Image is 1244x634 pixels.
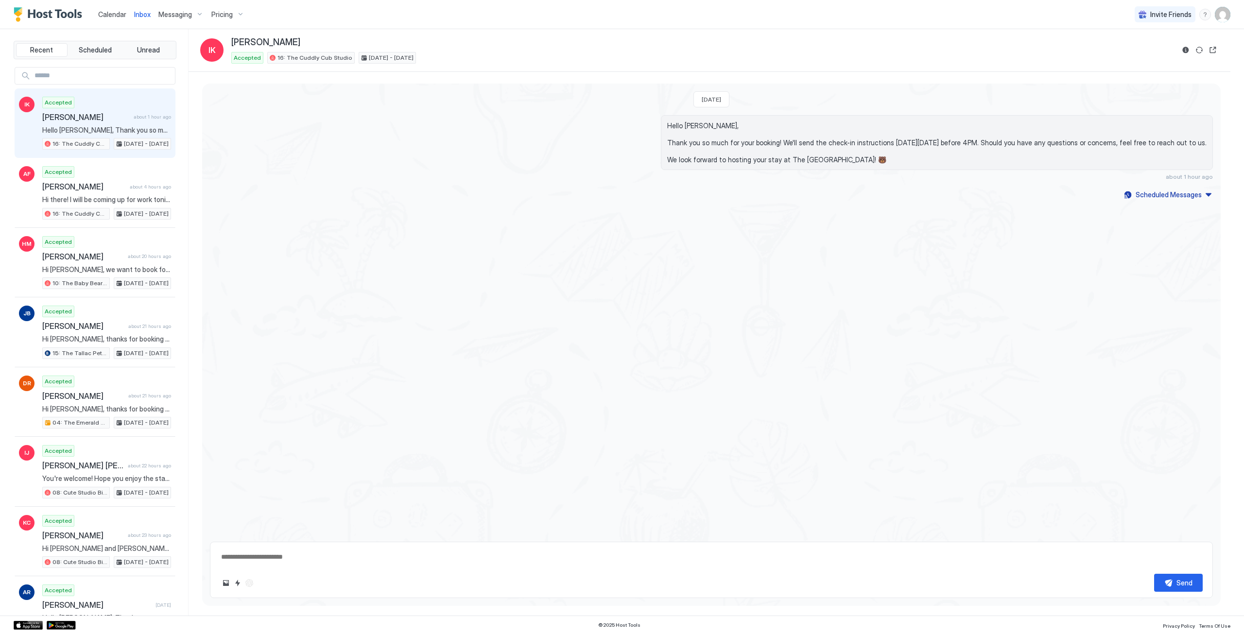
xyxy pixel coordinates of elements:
span: Accepted [45,98,72,107]
div: User profile [1215,7,1230,22]
span: 08: Cute Studio Bike to Beach [52,488,107,497]
span: Calendar [98,10,126,18]
span: Scheduled [79,46,112,54]
span: Accepted [45,377,72,386]
span: [PERSON_NAME] [231,37,300,48]
span: Accepted [234,53,261,62]
div: tab-group [14,41,176,59]
span: [DATE] - [DATE] [124,488,169,497]
button: Upload image [220,577,232,589]
span: IJ [24,448,29,457]
span: 16: The Cuddly Cub Studio [277,53,352,62]
span: © 2025 Host Tools [598,622,640,628]
button: Sync reservation [1193,44,1205,56]
a: Terms Of Use [1199,620,1230,630]
button: Unread [122,43,174,57]
span: Recent [30,46,53,54]
span: IK [208,44,216,56]
span: Hello [PERSON_NAME], Thank you so much for your booking! We'll send the check-in instructions [DA... [42,126,171,135]
span: about 21 hours ago [128,323,171,329]
span: Hi [PERSON_NAME], thanks for booking your stay with us! Details of your Booking: 📍 [STREET_ADDRES... [42,405,171,413]
span: Accepted [45,586,72,595]
span: [DATE] [702,96,721,103]
button: Open reservation [1207,44,1219,56]
span: DR [23,379,31,388]
span: [PERSON_NAME] [42,112,130,122]
span: You're welcome! Hope you enjoy the stay, and we're here if you need anything else 😊 [42,474,171,483]
span: AF [23,170,31,178]
span: [DATE] - [DATE] [124,139,169,148]
span: [PERSON_NAME] [42,321,124,331]
span: about 21 hours ago [128,393,171,399]
button: Scheduled Messages [1123,188,1213,201]
span: [DATE] [155,602,171,608]
span: [PERSON_NAME] [42,182,126,191]
div: Scheduled Messages [1136,189,1202,200]
span: KC [23,518,31,527]
span: [DATE] - [DATE] [369,53,414,62]
span: 16: The Cuddly Cub Studio [52,139,107,148]
span: Hi there! I will be coming up for work tonight. You have spoke to my company’s executive assistan... [42,195,171,204]
span: Messaging [158,10,192,19]
button: Send [1154,574,1203,592]
span: 08: Cute Studio Bike to Beach [52,558,107,566]
button: Quick reply [232,577,243,589]
span: about 1 hour ago [1166,173,1213,180]
span: [DATE] - [DATE] [124,349,169,358]
span: Unread [137,46,160,54]
span: about 22 hours ago [128,463,171,469]
span: about 1 hour ago [134,114,171,120]
span: Hi [PERSON_NAME], we want to book for [DATE], however it says that the check in time is between 4... [42,265,171,274]
span: [PERSON_NAME] [42,391,124,401]
span: AR [23,588,31,597]
span: 04: The Emerald Bay Pet Friendly Studio [52,418,107,427]
span: 16: The Cuddly Cub Studio [52,209,107,218]
span: Hello [PERSON_NAME], Thank you so much for your booking! We'll send the check-in instructions [DA... [667,121,1207,164]
span: Accepted [45,307,72,316]
span: 15: The Tallac Pet Friendly Studio [52,349,107,358]
span: [PERSON_NAME] [42,252,124,261]
span: Hi [PERSON_NAME], thanks for booking your stay with us! Details of your Booking: 📍 [STREET_ADDRES... [42,335,171,343]
button: Reservation information [1180,44,1192,56]
span: Hello [PERSON_NAME], Thank you so much for your booking! We'll send the check-in instructions [DA... [42,614,171,622]
a: Inbox [134,9,151,19]
span: IK [24,100,30,109]
span: [DATE] - [DATE] [124,209,169,218]
span: about 23 hours ago [128,532,171,538]
span: Hi [PERSON_NAME] and [PERSON_NAME], Just checked out... thanks so much for the lovely stay! Every... [42,544,171,553]
span: Invite Friends [1150,10,1192,19]
a: Calendar [98,9,126,19]
a: Privacy Policy [1163,620,1195,630]
span: about 20 hours ago [128,253,171,259]
span: [PERSON_NAME] [42,531,124,540]
span: [PERSON_NAME] [PERSON_NAME] [42,461,124,470]
span: Pricing [211,10,233,19]
span: Accepted [45,168,72,176]
button: Recent [16,43,68,57]
span: [PERSON_NAME] [42,600,152,610]
a: App Store [14,621,43,630]
a: Host Tools Logo [14,7,86,22]
span: Inbox [134,10,151,18]
span: Privacy Policy [1163,623,1195,629]
span: 10: The Baby Bear Pet Friendly Studio [52,279,107,288]
button: Scheduled [69,43,121,57]
span: Accepted [45,516,72,525]
span: about 4 hours ago [130,184,171,190]
span: Accepted [45,238,72,246]
span: Accepted [45,446,72,455]
input: Input Field [31,68,175,84]
div: Send [1176,578,1192,588]
span: [DATE] - [DATE] [124,418,169,427]
span: JB [23,309,31,318]
span: HM [22,240,32,248]
a: Google Play Store [47,621,76,630]
span: [DATE] - [DATE] [124,279,169,288]
span: [DATE] - [DATE] [124,558,169,566]
div: menu [1199,9,1211,20]
span: Terms Of Use [1199,623,1230,629]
